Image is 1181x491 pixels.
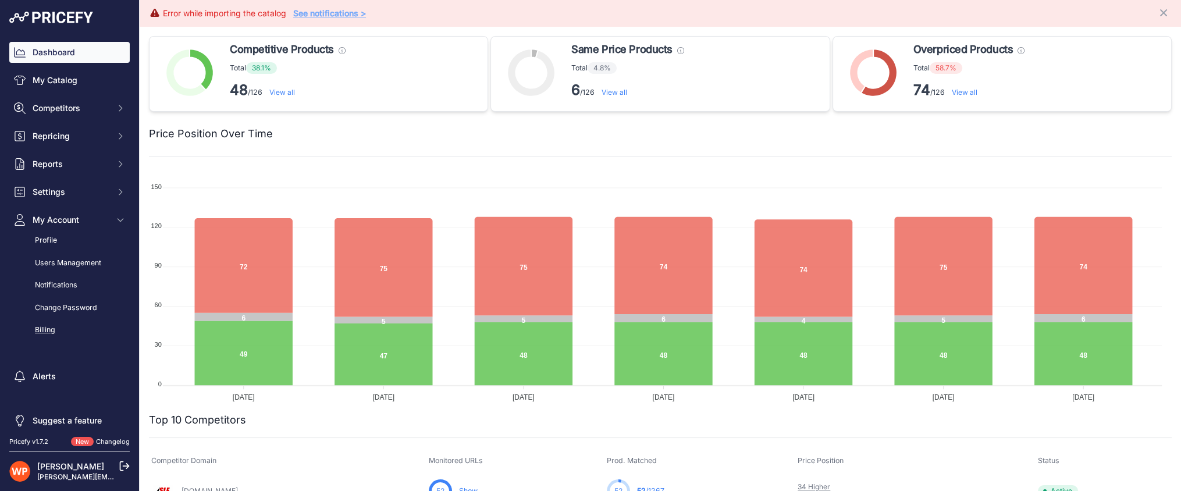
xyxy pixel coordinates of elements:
strong: 74 [913,81,930,98]
h2: Top 10 Competitors [149,412,246,428]
span: Overpriced Products [913,41,1013,58]
span: Status [1038,456,1059,465]
span: 58.7% [930,62,962,74]
tspan: [DATE] [372,393,394,401]
a: My Catalog [9,70,130,91]
strong: 48 [230,81,248,98]
a: Dashboard [9,42,130,63]
a: [PERSON_NAME] [37,461,104,471]
a: View all [952,88,977,97]
a: Alerts [9,366,130,387]
tspan: 90 [155,262,162,269]
a: Change Password [9,298,130,318]
button: Settings [9,182,130,202]
tspan: 120 [151,222,161,229]
tspan: [DATE] [233,393,255,401]
tspan: 60 [155,301,162,308]
button: Close [1158,5,1172,19]
h2: Price Position Over Time [149,126,273,142]
span: Prod. Matched [607,456,657,465]
a: Users Management [9,253,130,273]
span: 38.1% [246,62,277,74]
tspan: [DATE] [792,393,814,401]
tspan: [DATE] [933,393,955,401]
tspan: 30 [155,340,162,347]
strong: 6 [571,81,580,98]
button: Competitors [9,98,130,119]
p: Total [571,62,684,74]
span: Same Price Products [571,41,672,58]
a: [PERSON_NAME][EMAIL_ADDRESS][DOMAIN_NAME] [37,472,216,481]
span: Reports [33,158,109,170]
div: Pricefy v1.7.2 [9,437,48,447]
a: View all [602,88,627,97]
span: Competitive Products [230,41,334,58]
a: See notifications > [293,8,366,18]
button: Reports [9,154,130,175]
tspan: [DATE] [1072,393,1094,401]
tspan: [DATE] [653,393,675,401]
span: Competitors [33,102,109,114]
button: Repricing [9,126,130,147]
p: /126 [913,81,1025,99]
span: Monitored URLs [429,456,483,465]
button: My Account [9,209,130,230]
a: Profile [9,230,130,251]
p: Total [913,62,1025,74]
a: Notifications [9,275,130,296]
tspan: [DATE] [513,393,535,401]
span: 4.8% [588,62,617,74]
tspan: 0 [158,380,162,387]
span: Settings [33,186,109,198]
span: New [71,437,94,447]
span: Repricing [33,130,109,142]
a: Billing [9,320,130,340]
p: /126 [571,81,684,99]
p: /126 [230,81,346,99]
span: Price Position [798,456,844,465]
div: Error while importing the catalog [163,8,286,19]
span: My Account [33,214,109,226]
img: Pricefy Logo [9,12,93,23]
a: Changelog [96,437,130,446]
nav: Sidebar [9,42,130,431]
a: Suggest a feature [9,410,130,431]
p: Total [230,62,346,74]
span: Competitor Domain [151,456,216,465]
a: View all [269,88,295,97]
tspan: 150 [151,183,161,190]
a: 34 Higher [798,482,830,491]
